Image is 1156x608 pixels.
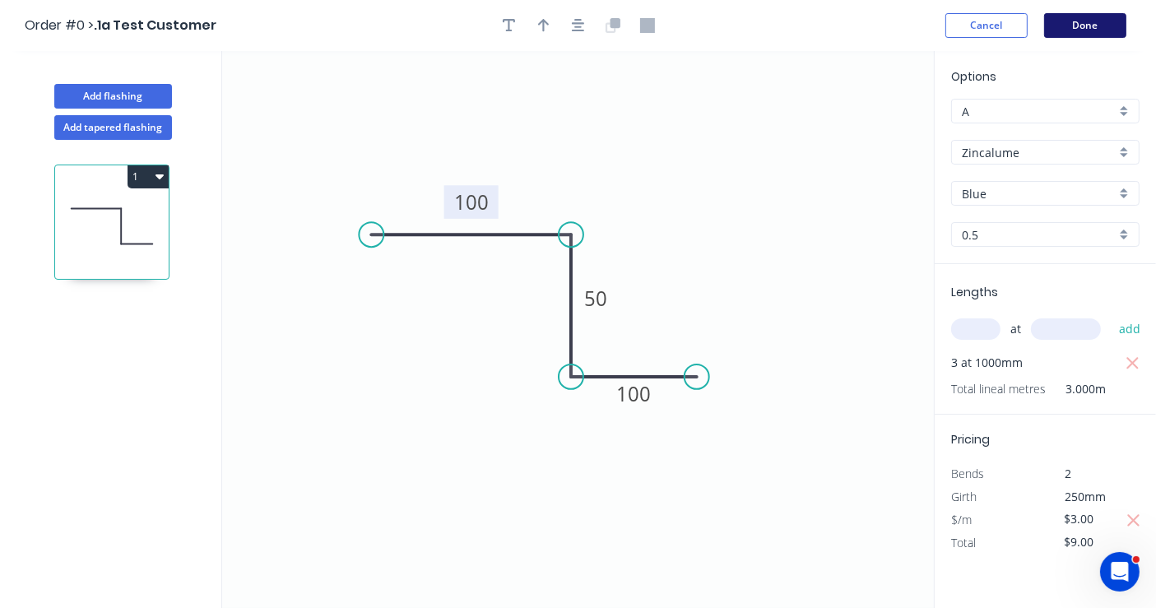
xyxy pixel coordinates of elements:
input: Colour [962,185,1116,202]
span: Bends [951,466,984,481]
span: Pricing [951,431,990,448]
span: 250mm [1065,489,1107,504]
button: Add tapered flashing [54,115,172,140]
tspan: 100 [454,188,489,216]
svg: 0 [222,51,934,608]
input: Price level [962,103,1116,120]
span: at [1010,318,1021,341]
button: 1 [128,165,169,188]
input: Thickness [962,226,1116,244]
tspan: 100 [616,380,651,407]
span: Total [951,535,976,550]
iframe: Intercom live chat [1100,552,1140,592]
span: Girth [951,489,977,504]
span: 3.000m [1046,378,1106,401]
span: .1a Test Customer [94,16,216,35]
span: 3 at 1000mm [951,351,1023,374]
button: Cancel [945,13,1028,38]
button: Add flashing [54,84,172,109]
tspan: 50 [584,285,607,312]
span: 2 [1065,466,1072,481]
span: Options [951,68,996,85]
input: Material [962,144,1116,161]
button: add [1111,315,1149,343]
span: Lengths [951,284,998,300]
span: $/m [951,512,972,527]
button: Done [1044,13,1126,38]
span: Order #0 > [25,16,94,35]
span: Total lineal metres [951,378,1046,401]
